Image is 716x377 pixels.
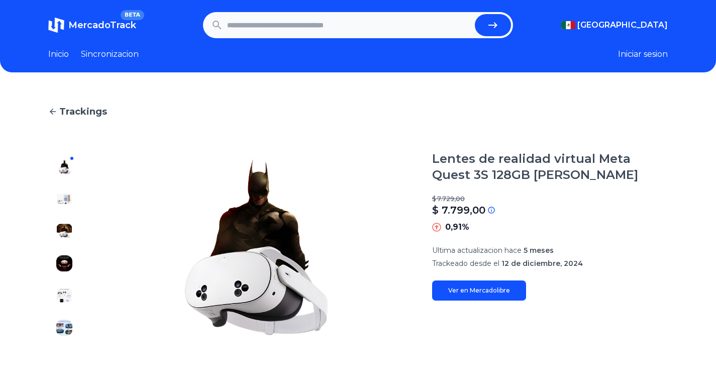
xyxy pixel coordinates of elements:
span: 12 de diciembre, 2024 [501,259,583,268]
img: Lentes de realidad virtual Meta Quest 3S 128GB blanco [56,223,72,239]
span: MercadoTrack [68,20,136,31]
img: Lentes de realidad virtual Meta Quest 3S 128GB blanco [56,255,72,271]
span: Trackeado desde el [432,259,499,268]
p: 0,91% [445,221,469,233]
img: MercadoTrack [48,17,64,33]
img: Lentes de realidad virtual Meta Quest 3S 128GB blanco [56,159,72,175]
a: Ver en Mercadolibre [432,280,526,301]
img: Lentes de realidad virtual Meta Quest 3S 128GB blanco [56,320,72,336]
img: Lentes de realidad virtual Meta Quest 3S 128GB blanco [100,151,412,344]
img: Lentes de realidad virtual Meta Quest 3S 128GB blanco [56,191,72,207]
a: MercadoTrackBETA [48,17,136,33]
img: Lentes de realidad virtual Meta Quest 3S 128GB blanco [56,288,72,304]
p: $ 7.799,00 [432,203,485,217]
a: Inicio [48,48,69,60]
span: Trackings [59,105,107,119]
span: [GEOGRAPHIC_DATA] [577,19,668,31]
button: Iniciar sesion [618,48,668,60]
span: BETA [121,10,144,20]
a: Sincronizacion [81,48,139,60]
img: Mexico [561,21,575,29]
span: Ultima actualizacion hace [432,246,522,255]
p: $ 7.729,00 [432,195,668,203]
button: [GEOGRAPHIC_DATA] [561,19,668,31]
h1: Lentes de realidad virtual Meta Quest 3S 128GB [PERSON_NAME] [432,151,668,183]
span: 5 meses [524,246,554,255]
a: Trackings [48,105,668,119]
